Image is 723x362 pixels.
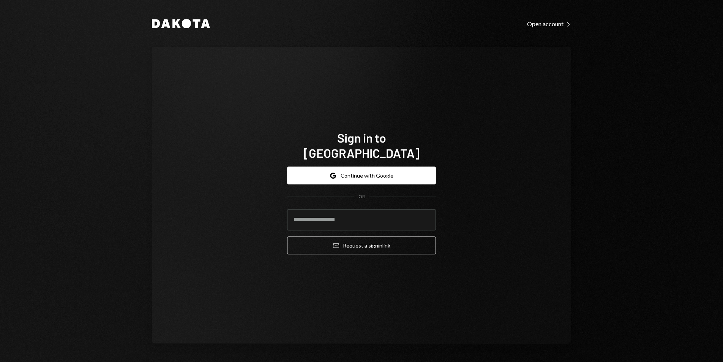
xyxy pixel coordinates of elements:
[527,19,571,28] a: Open account
[287,237,436,254] button: Request a signinlink
[287,167,436,184] button: Continue with Google
[358,194,365,200] div: OR
[527,20,571,28] div: Open account
[287,130,436,160] h1: Sign in to [GEOGRAPHIC_DATA]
